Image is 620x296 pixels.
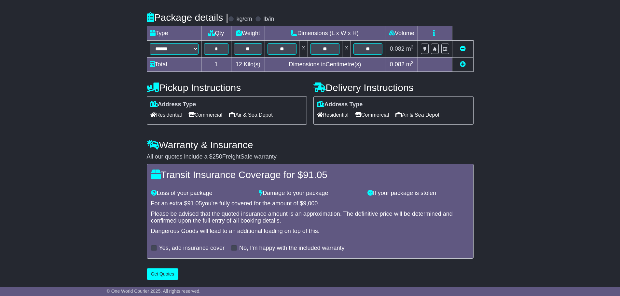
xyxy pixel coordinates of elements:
span: 9,000 [303,200,318,207]
div: All our quotes include a $ FreightSafe warranty. [147,153,474,161]
td: x [299,41,308,58]
h4: Warranty & Insurance [147,139,474,150]
td: Volume [385,26,418,41]
a: Remove this item [460,45,466,52]
span: m [406,61,414,68]
span: Residential [150,110,182,120]
sup: 3 [411,45,414,49]
span: 91.05 [187,200,202,207]
div: Dangerous Goods will lead to an additional loading on top of this. [151,228,469,235]
h4: Pickup Instructions [147,82,307,93]
td: Dimensions (L x W x H) [265,26,385,41]
td: x [342,41,351,58]
span: 250 [213,153,222,160]
label: Address Type [317,101,363,108]
div: If your package is stolen [364,190,473,197]
h4: Delivery Instructions [313,82,474,93]
div: Damage to your package [256,190,364,197]
sup: 3 [411,60,414,65]
td: Dimensions in Centimetre(s) [265,58,385,72]
div: Please be advised that the quoted insurance amount is an approximation. The definitive price will... [151,211,469,225]
div: Loss of your package [148,190,256,197]
h4: Transit Insurance Coverage for $ [151,169,469,180]
td: 1 [201,58,231,72]
h4: Package details | [147,12,228,23]
span: m [406,45,414,52]
span: © One World Courier 2025. All rights reserved. [107,289,201,294]
td: Type [147,26,201,41]
label: kg/cm [236,16,252,23]
label: Address Type [150,101,196,108]
span: 0.082 [390,61,405,68]
span: Commercial [188,110,222,120]
span: 0.082 [390,45,405,52]
span: Commercial [355,110,389,120]
td: Weight [231,26,265,41]
span: Residential [317,110,349,120]
span: Air & Sea Depot [229,110,273,120]
div: For an extra $ you're fully covered for the amount of $ . [151,200,469,207]
span: 12 [236,61,242,68]
label: No, I'm happy with the included warranty [239,245,345,252]
span: 91.05 [303,169,327,180]
span: Air & Sea Depot [395,110,439,120]
td: Kilo(s) [231,58,265,72]
a: Add new item [460,61,466,68]
button: Get Quotes [147,268,179,280]
td: Qty [201,26,231,41]
label: lb/in [263,16,274,23]
td: Total [147,58,201,72]
label: Yes, add insurance cover [159,245,225,252]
